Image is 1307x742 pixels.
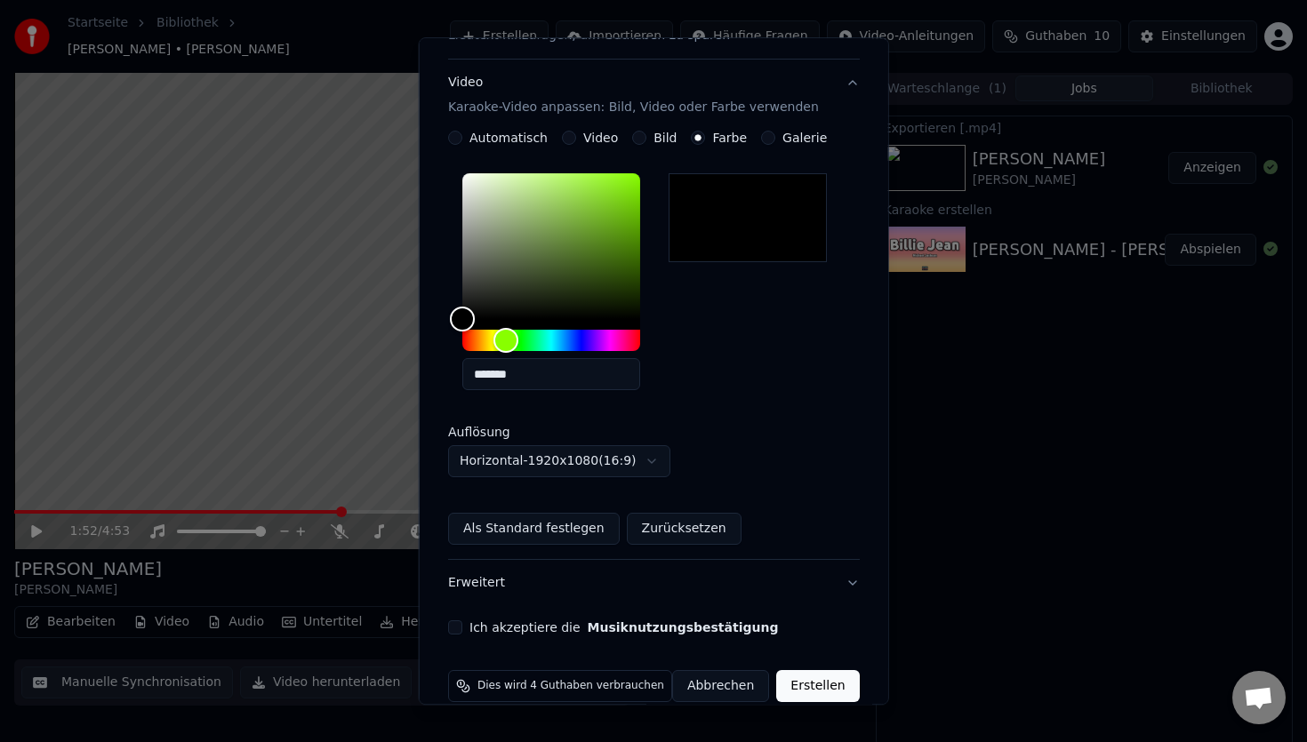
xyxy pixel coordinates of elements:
label: Automatisch [469,132,548,145]
button: Zurücksetzen [626,514,741,546]
div: Hue [462,331,640,352]
label: Bild [653,132,677,145]
div: Color [462,174,640,320]
button: VideoKaraoke-Video anpassen: Bild, Video oder Farbe verwenden [448,60,860,132]
button: Erweitert [448,561,860,607]
button: Als Standard festlegen [448,514,620,546]
label: Farbe [712,132,747,145]
label: Galerie [782,132,827,145]
button: Ich akzeptiere die [587,622,778,634]
button: Erstellen [776,671,859,703]
label: Video [583,132,618,145]
p: Karaoke-Video anpassen: Bild, Video oder Farbe verwenden [448,100,819,117]
div: VideoKaraoke-Video anpassen: Bild, Video oder Farbe verwenden [448,132,860,560]
button: Abbrechen [672,671,769,703]
label: Ich akzeptiere die [469,622,778,634]
span: Dies wird 4 Guthaben verbrauchen [477,680,664,694]
label: Auflösung [448,427,626,439]
div: Video [448,75,819,117]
